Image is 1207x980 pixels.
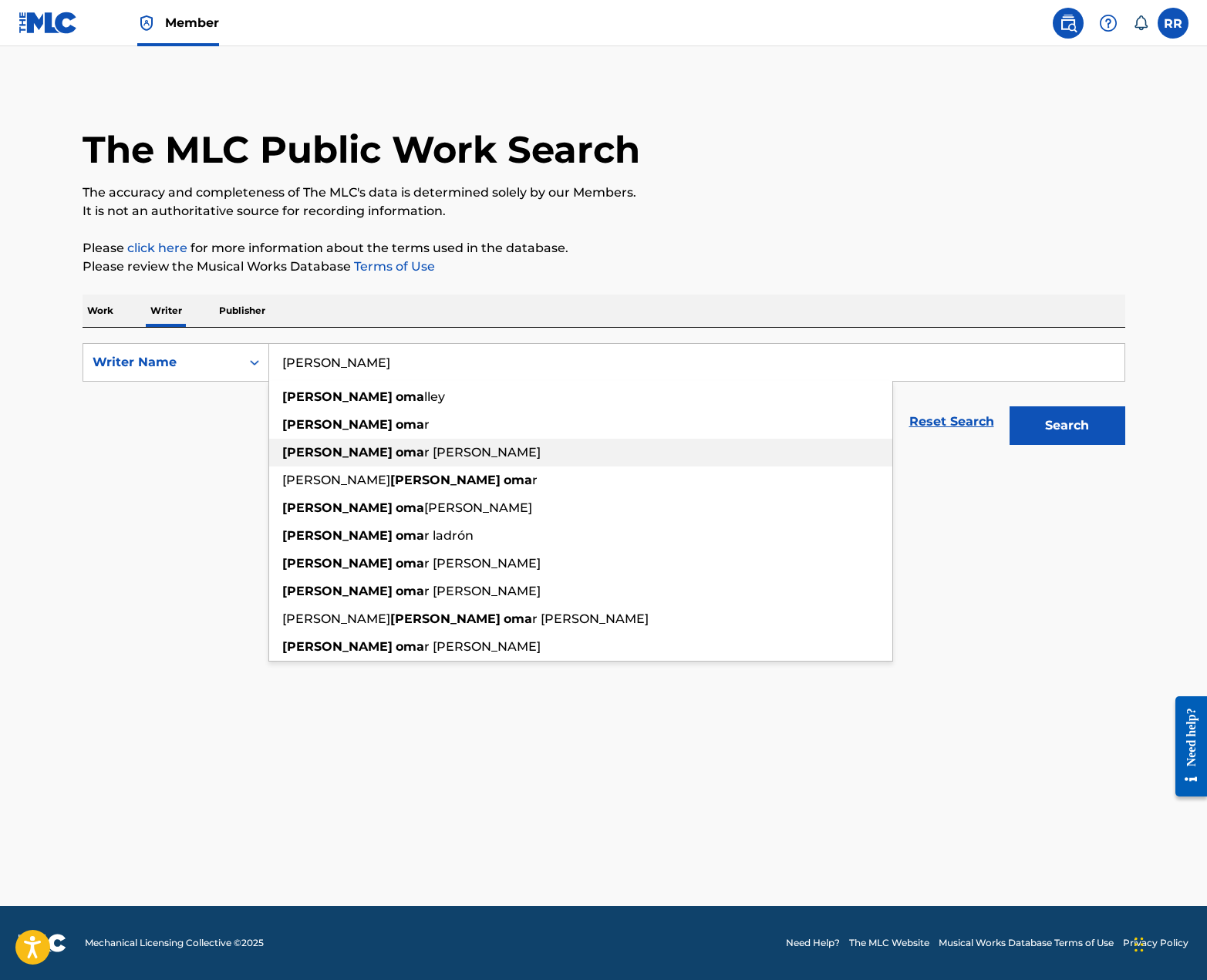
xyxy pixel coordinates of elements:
strong: oma [396,500,424,515]
span: r [PERSON_NAME] [424,584,541,598]
span: r [PERSON_NAME] [424,639,541,654]
span: r [PERSON_NAME] [424,556,541,571]
div: Help [1093,8,1124,39]
a: Terms of Use [351,259,435,274]
p: Please for more information about the terms used in the database. [83,239,1125,258]
p: Publisher [214,295,270,327]
strong: [PERSON_NAME] [390,473,501,487]
p: Please review the Musical Works Database [83,258,1125,276]
button: Search [1010,406,1125,445]
span: Member [165,14,219,32]
a: The MLC Website [849,936,929,950]
span: lley [424,389,445,404]
p: Work [83,295,118,327]
strong: oma [396,639,424,654]
a: click here [127,241,187,255]
strong: oma [396,528,424,543]
strong: [PERSON_NAME] [282,445,393,460]
span: r ladrón [424,528,474,543]
span: r [532,473,538,487]
strong: [PERSON_NAME] [390,611,501,626]
div: Writer Name [93,353,231,372]
span: r [PERSON_NAME] [424,445,541,460]
strong: oma [396,389,424,404]
p: Writer [146,295,187,327]
strong: [PERSON_NAME] [282,639,393,654]
strong: oma [504,611,532,626]
div: Notifications [1133,15,1148,31]
strong: [PERSON_NAME] [282,584,393,598]
strong: [PERSON_NAME] [282,500,393,515]
iframe: Chat Widget [1130,906,1207,980]
img: MLC Logo [19,12,78,34]
img: help [1099,14,1118,32]
a: Musical Works Database Terms of Use [939,936,1114,950]
strong: oma [396,556,424,571]
strong: oma [396,445,424,460]
strong: [PERSON_NAME] [282,389,393,404]
div: User Menu [1158,8,1188,39]
span: [PERSON_NAME] [282,473,390,487]
strong: oma [504,473,532,487]
a: Privacy Policy [1123,936,1188,950]
form: Search Form [83,343,1125,453]
img: logo [19,934,66,952]
p: The accuracy and completeness of The MLC's data is determined solely by our Members. [83,184,1125,202]
strong: [PERSON_NAME] [282,528,393,543]
h1: The MLC Public Work Search [83,126,640,173]
a: Need Help? [786,936,840,950]
div: Drag [1135,921,1144,968]
span: r [424,417,430,432]
strong: oma [396,417,424,432]
span: [PERSON_NAME] [282,611,390,626]
iframe: Resource Center [1164,684,1207,808]
strong: [PERSON_NAME] [282,556,393,571]
span: Mechanical Licensing Collective © 2025 [85,936,264,950]
strong: oma [396,584,424,598]
span: r [PERSON_NAME] [532,611,649,626]
span: [PERSON_NAME] [424,500,532,515]
p: It is not an authoritative source for recording information. [83,202,1125,221]
img: Top Rightsholder [137,14,156,32]
a: Public Search [1053,8,1084,39]
img: search [1059,14,1077,32]
a: Reset Search [902,405,1002,439]
strong: [PERSON_NAME] [282,417,393,432]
